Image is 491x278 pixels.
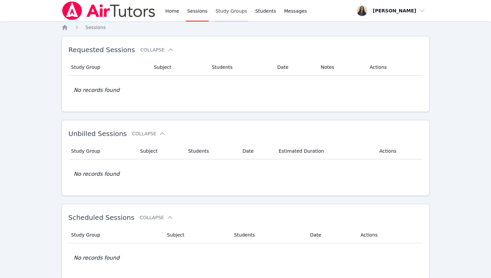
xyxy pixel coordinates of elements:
[356,227,423,243] th: Actions
[68,59,150,76] th: Study Group
[140,46,174,53] button: Collapse
[68,76,423,105] td: No records found
[68,159,423,189] td: No records found
[273,59,317,76] th: Date
[68,46,135,54] span: Requested Sessions
[68,214,135,222] span: Scheduled Sessions
[284,8,307,14] span: Messages
[275,143,375,159] th: Estimated Duration
[136,143,184,159] th: Subject
[140,214,173,221] button: Collapse
[86,24,106,31] a: Sessions
[61,1,156,20] img: Air Tutors
[86,25,106,30] span: Sessions
[317,59,365,76] th: Notes
[150,59,208,76] th: Subject
[366,59,423,76] th: Actions
[163,227,230,243] th: Subject
[68,130,127,138] span: Unbilled Sessions
[238,143,275,159] th: Date
[208,59,273,76] th: Students
[184,143,238,159] th: Students
[68,227,163,243] th: Study Group
[132,130,166,137] button: Collapse
[375,143,423,159] th: Actions
[61,24,430,31] nav: Breadcrumb
[306,227,356,243] th: Date
[68,143,136,159] th: Study Group
[230,227,306,243] th: Students
[68,243,423,273] td: No records found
